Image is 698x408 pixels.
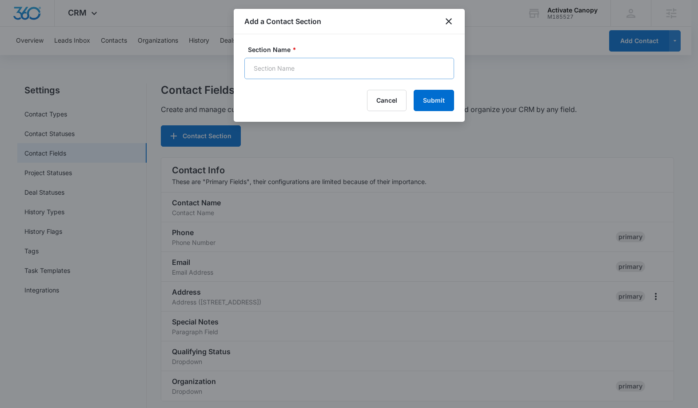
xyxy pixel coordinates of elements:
[244,16,321,27] h1: Add a Contact Section
[367,90,407,111] button: Cancel
[248,45,458,54] label: Section Name
[443,16,454,27] button: close
[244,58,454,79] input: Section Name
[414,90,454,111] button: Submit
